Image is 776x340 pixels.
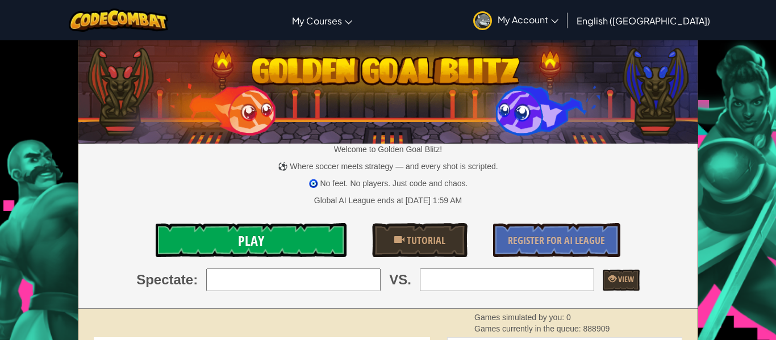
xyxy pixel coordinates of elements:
[498,14,558,26] span: My Account
[78,144,698,155] p: Welcome to Golden Goal Blitz!
[583,324,610,333] span: 888909
[571,5,716,36] a: English ([GEOGRAPHIC_DATA])
[78,178,698,189] p: 🧿 No feet. No players. Just code and chaos.
[78,36,698,144] img: Golden Goal
[286,5,358,36] a: My Courses
[193,270,198,289] span: :
[389,270,411,289] span: VS.
[468,2,564,38] a: My Account
[238,232,264,250] span: Play
[474,313,566,322] span: Games simulated by you:
[616,274,634,284] span: View
[292,15,342,27] span: My Courses
[372,223,468,257] a: Tutorial
[577,15,710,27] span: English ([GEOGRAPHIC_DATA])
[69,9,168,32] img: CodeCombat logo
[508,233,605,247] span: Register for AI League
[78,161,698,172] p: ⚽ Where soccer meets strategy — and every shot is scripted.
[314,195,462,206] div: Global AI League ends at [DATE] 1:59 AM
[474,324,583,333] span: Games currently in the queue:
[493,223,620,257] a: Register for AI League
[404,233,445,247] span: Tutorial
[473,11,492,30] img: avatar
[566,313,571,322] span: 0
[136,270,193,289] span: Spectate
